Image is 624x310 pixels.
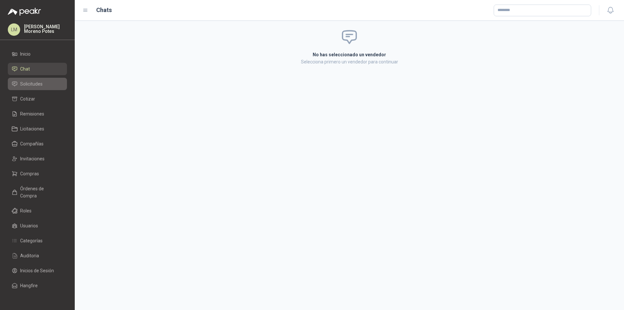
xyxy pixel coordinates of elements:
[8,205,67,217] a: Roles
[8,23,20,36] div: LM
[8,8,41,16] img: Logo peakr
[8,279,67,292] a: Hangfire
[8,182,67,202] a: Órdenes de Compra
[20,80,43,88] span: Solicitudes
[8,108,67,120] a: Remisiones
[20,170,39,177] span: Compras
[8,153,67,165] a: Invitaciones
[20,267,54,274] span: Inicios de Sesión
[20,65,30,73] span: Chat
[8,48,67,60] a: Inicio
[20,237,43,244] span: Categorías
[8,249,67,262] a: Auditoria
[20,207,32,214] span: Roles
[20,110,44,117] span: Remisiones
[20,185,61,199] span: Órdenes de Compra
[20,222,38,229] span: Usuarios
[8,220,67,232] a: Usuarios
[96,6,112,15] h1: Chats
[20,155,45,162] span: Invitaciones
[8,264,67,277] a: Inicios de Sesión
[20,252,39,259] span: Auditoria
[8,235,67,247] a: Categorías
[236,58,463,65] p: Selecciona primero un vendedor para continuar
[20,282,38,289] span: Hangfire
[8,78,67,90] a: Solicitudes
[8,63,67,75] a: Chat
[20,50,31,58] span: Inicio
[8,123,67,135] a: Licitaciones
[20,125,44,132] span: Licitaciones
[236,51,463,58] h2: No has seleccionado un vendedor
[24,24,67,34] p: [PERSON_NAME] Moreno Potes
[8,138,67,150] a: Compañías
[20,95,35,102] span: Cotizar
[8,168,67,180] a: Compras
[8,93,67,105] a: Cotizar
[20,140,44,147] span: Compañías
